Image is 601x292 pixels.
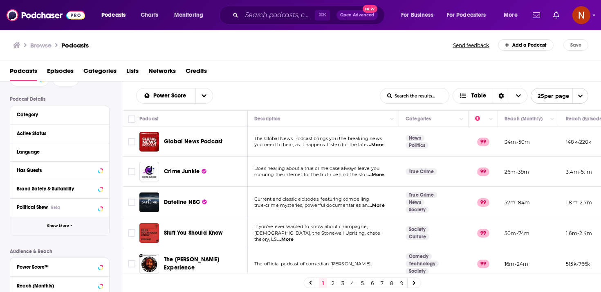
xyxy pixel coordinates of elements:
[505,199,530,206] p: 57m-84m
[254,261,372,267] span: The official podcast of comedian [PERSON_NAME].
[61,41,89,49] a: Podcasts
[406,199,424,206] a: News
[17,202,103,212] button: Political SkewBeta
[566,230,592,237] p: 1.6m-2.4m
[395,9,444,22] button: open menu
[164,168,200,175] span: Crime Junkie
[164,229,223,236] span: Stuff You Should Know
[406,168,437,175] a: True Crime
[137,93,195,99] button: open menu
[96,9,136,22] button: open menu
[139,132,159,152] a: Global News Podcast
[572,6,590,24] img: User Profile
[254,142,367,147] span: you need to hear, as it happens. Listen for the late
[477,138,489,146] p: 99
[531,90,569,102] span: 25 per page
[368,202,385,209] span: ...More
[17,168,96,173] div: Has Guests
[164,138,222,145] span: Global News Podcast
[486,114,496,124] button: Column Actions
[139,192,159,212] img: Dateline NBC
[406,192,437,198] a: True Crime
[126,64,139,81] a: Lists
[348,278,357,288] a: 4
[498,9,528,22] button: open menu
[453,88,527,104] button: Choose View
[493,88,510,103] div: Sort Direction
[406,260,439,267] a: Technology
[529,8,543,22] a: Show notifications dropdown
[17,165,103,175] button: Has Guests
[164,138,222,146] a: Global News Podcast
[17,112,97,118] div: Category
[566,138,592,145] p: 148k-220k
[550,8,563,22] a: Show notifications dropdown
[10,249,110,254] p: Audience & Reach
[59,78,72,82] span: Active
[358,278,366,288] a: 5
[388,278,396,288] a: 8
[17,283,96,289] div: Reach (Monthly)
[242,9,315,22] input: Search podcasts, credits, & more...
[254,136,382,141] span: The Global News Podcast brings you the breaking news
[505,260,528,267] p: 16m-24m
[477,260,489,268] p: 99
[17,261,103,272] button: Power Score™
[315,10,330,20] span: ⌘ K
[186,64,207,81] span: Credits
[387,114,397,124] button: Column Actions
[336,10,378,20] button: Open AdvancedNew
[406,233,429,240] a: Culture
[566,260,590,267] p: 515k-766k
[254,165,379,171] span: Does hearing about a true crime case always leave you
[505,230,529,237] p: 50m-74m
[17,186,96,192] div: Brand Safety & Suitability
[406,226,429,233] a: Society
[139,162,159,181] img: Crime Junkie
[139,223,159,243] img: Stuff You Should Know
[139,114,159,124] div: Podcast
[136,88,213,104] h2: Choose List sort
[164,168,206,176] a: Crime Junkie
[566,168,592,175] p: 3.4m-5.1m
[254,172,367,177] span: scouring the internet for the truth behind the stor
[406,206,429,213] a: Society
[406,114,431,124] div: Categories
[164,229,223,237] a: Stuff You Should Know
[10,96,110,102] p: Podcast Details
[477,229,489,237] p: 99
[227,6,392,25] div: Search podcasts, credits, & more...
[51,205,60,210] div: Beta
[329,278,337,288] a: 2
[254,114,280,124] div: Description
[139,254,159,274] a: The Joe Rogan Experience
[368,278,376,288] a: 6
[505,138,530,145] p: 34m-50m
[397,278,406,288] a: 9
[141,9,158,21] span: Charts
[471,93,486,99] span: Table
[498,39,554,51] a: Add a Podcast
[563,39,588,51] button: Save
[254,230,380,242] span: [DEMOGRAPHIC_DATA], the Stonewall Uprising, chaos theory, LS
[30,41,52,49] h3: Browse
[101,9,126,21] span: Podcasts
[254,202,368,208] span: true-crime mysteries, powerful documentaries an
[10,64,37,81] span: Podcasts
[401,9,433,21] span: For Business
[367,142,383,148] span: ...More
[572,6,590,24] span: Logged in as AdelNBM
[277,236,294,243] span: ...More
[17,131,97,136] div: Active Status
[477,168,489,176] p: 99
[83,64,117,81] a: Categories
[475,114,487,124] div: Power Score
[128,199,135,206] span: Toggle select row
[319,278,327,288] a: 1
[477,198,489,206] p: 99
